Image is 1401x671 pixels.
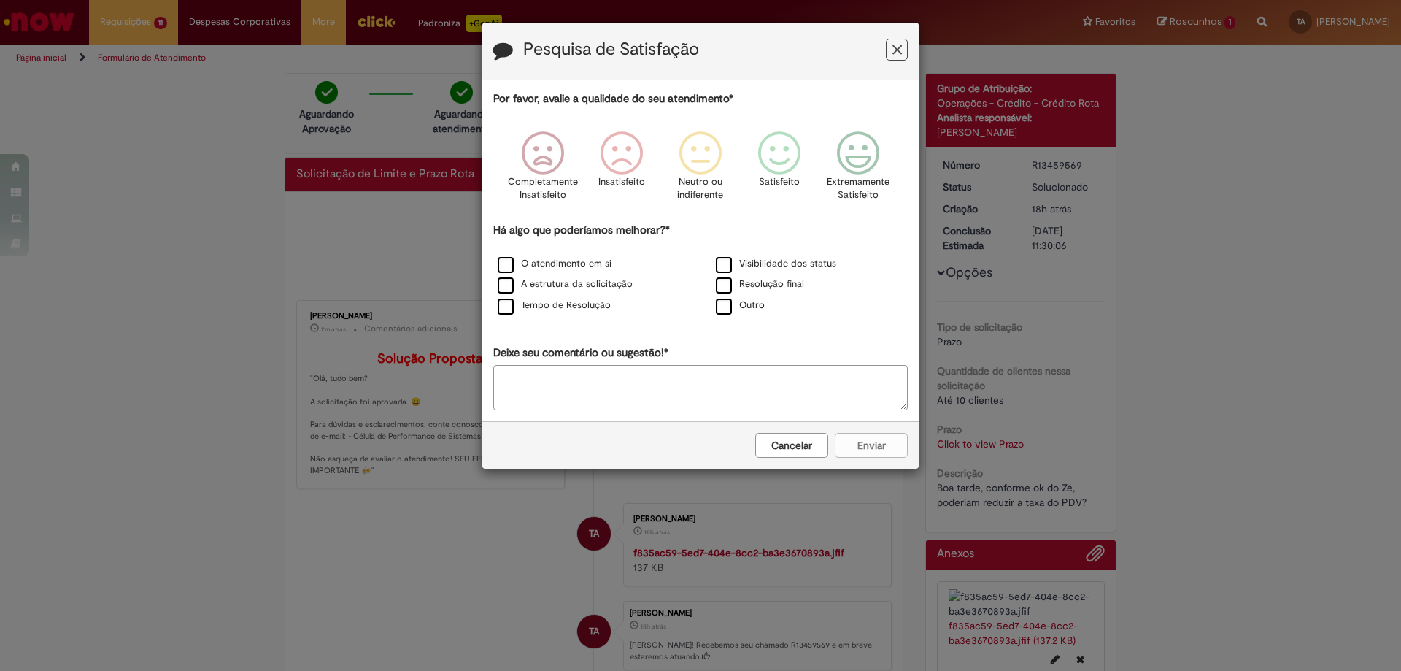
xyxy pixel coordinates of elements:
label: Resolução final [716,277,804,291]
label: Tempo de Resolução [498,299,611,313]
div: Insatisfeito [584,120,659,221]
div: Completamente Insatisfeito [505,120,579,221]
label: O atendimento em si [498,257,611,271]
label: Pesquisa de Satisfação [523,40,699,59]
label: Por favor, avalie a qualidade do seu atendimento* [493,91,733,107]
label: Visibilidade dos status [716,257,836,271]
div: Neutro ou indiferente [663,120,738,221]
div: Há algo que poderíamos melhorar?* [493,223,908,317]
label: Deixe seu comentário ou sugestão!* [493,345,668,361]
p: Extremamente Satisfeito [827,175,889,202]
p: Completamente Insatisfeito [508,175,578,202]
div: Satisfeito [742,120,817,221]
div: Extremamente Satisfeito [821,120,895,221]
p: Neutro ou indiferente [674,175,727,202]
label: Outro [716,299,765,313]
label: A estrutura da solicitação [498,277,633,291]
p: Insatisfeito [598,175,645,189]
button: Cancelar [755,433,828,458]
p: Satisfeito [759,175,800,189]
